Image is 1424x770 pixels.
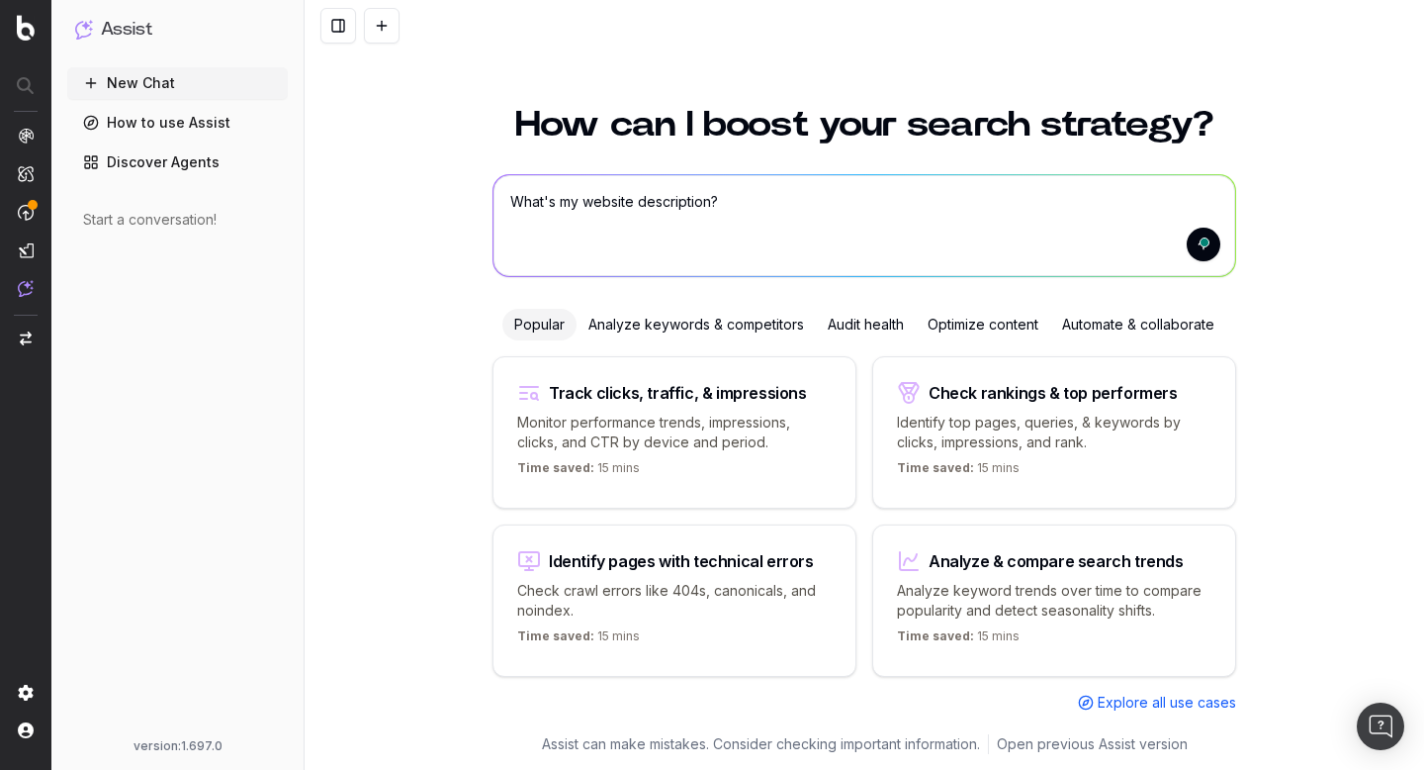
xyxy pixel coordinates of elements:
[502,309,577,340] div: Popular
[517,460,640,484] p: 15 mins
[18,722,34,738] img: My account
[916,309,1050,340] div: Optimize content
[18,242,34,258] img: Studio
[1357,703,1404,750] div: Open Intercom Messenger
[83,210,272,230] div: Start a conversation!
[929,553,1184,569] div: Analyze & compare search trends
[517,628,594,643] span: Time saved:
[1098,693,1236,713] span: Explore all use cases
[18,128,34,144] img: Analytics
[75,16,280,44] button: Assist
[577,309,816,340] div: Analyze keywords & competitors
[20,332,32,345] img: Switch project
[517,628,640,652] p: 15 mins
[17,15,35,41] img: Botify logo
[897,581,1211,621] p: Analyze keyword trends over time to compare popularity and detect seasonality shifts.
[897,628,1020,652] p: 15 mins
[897,460,1020,484] p: 15 mins
[67,146,288,178] a: Discover Agents
[997,734,1188,754] a: Open previous Assist version
[549,553,814,569] div: Identify pages with technical errors
[517,413,832,452] p: Monitor performance trends, impressions, clicks, and CTR by device and period.
[517,581,832,621] p: Check crawl errors like 404s, canonicals, and noindex.
[549,385,807,401] div: Track clicks, traffic, & impressions
[1050,309,1226,340] div: Automate & collaborate
[18,204,34,221] img: Activation
[67,67,288,99] button: New Chat
[101,16,152,44] h1: Assist
[492,107,1236,143] h1: How can I boost your search strategy?
[897,628,974,643] span: Time saved:
[75,20,93,39] img: Assist
[929,385,1178,401] div: Check rankings & top performers
[517,460,594,475] span: Time saved:
[816,309,916,340] div: Audit health
[1078,693,1236,713] a: Explore all use cases
[18,165,34,182] img: Intelligence
[18,685,34,701] img: Setting
[493,175,1235,276] textarea: To enrich screen reader interactions, please activate Accessibility in Grammarly extension settings
[542,734,980,754] p: Assist can make mistakes. Consider checking important information.
[897,460,974,475] span: Time saved:
[897,413,1211,452] p: Identify top pages, queries, & keywords by clicks, impressions, and rank.
[18,280,34,297] img: Assist
[75,738,280,754] div: version: 1.697.0
[67,107,288,139] a: How to use Assist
